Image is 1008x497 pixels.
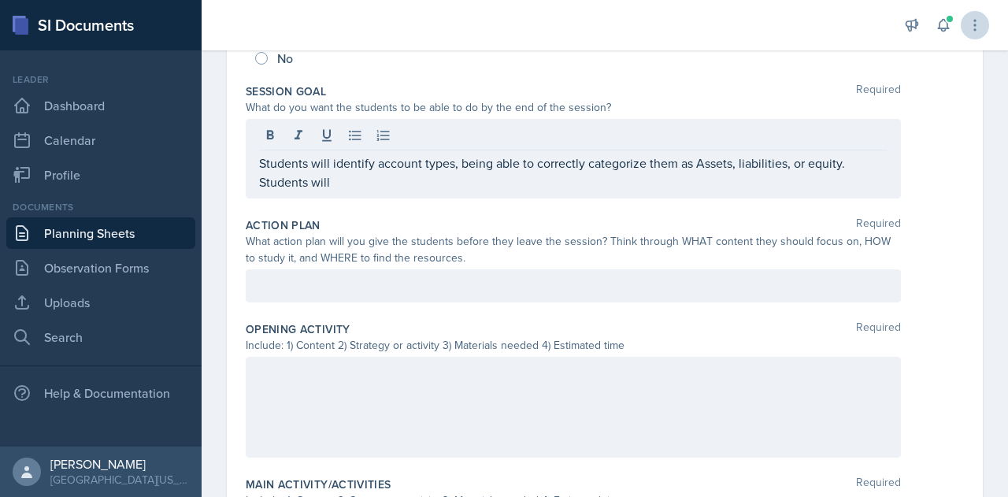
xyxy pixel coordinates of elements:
div: Leader [6,72,195,87]
label: Opening Activity [246,321,350,337]
p: Students will identify account types, being able to correctly categorize them as Assets, liabilit... [259,154,888,191]
label: Action Plan [246,217,321,233]
div: What do you want the students to be able to do by the end of the session? [246,99,901,116]
div: What action plan will you give the students before they leave the session? Think through WHAT con... [246,233,901,266]
span: Required [856,321,901,337]
div: Documents [6,200,195,214]
div: Help & Documentation [6,377,195,409]
a: Search [6,321,195,353]
span: No [277,50,293,66]
a: Planning Sheets [6,217,195,249]
a: Dashboard [6,90,195,121]
a: Profile [6,159,195,191]
a: Observation Forms [6,252,195,284]
div: [GEOGRAPHIC_DATA][US_STATE] in [GEOGRAPHIC_DATA] [50,472,189,488]
div: Include: 1) Content 2) Strategy or activity 3) Materials needed 4) Estimated time [246,337,901,354]
span: Required [856,83,901,99]
label: Session Goal [246,83,326,99]
a: Uploads [6,287,195,318]
a: Calendar [6,124,195,156]
span: Required [856,217,901,233]
span: Required [856,477,901,492]
label: Main Activity/Activities [246,477,391,492]
div: [PERSON_NAME] [50,456,189,472]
